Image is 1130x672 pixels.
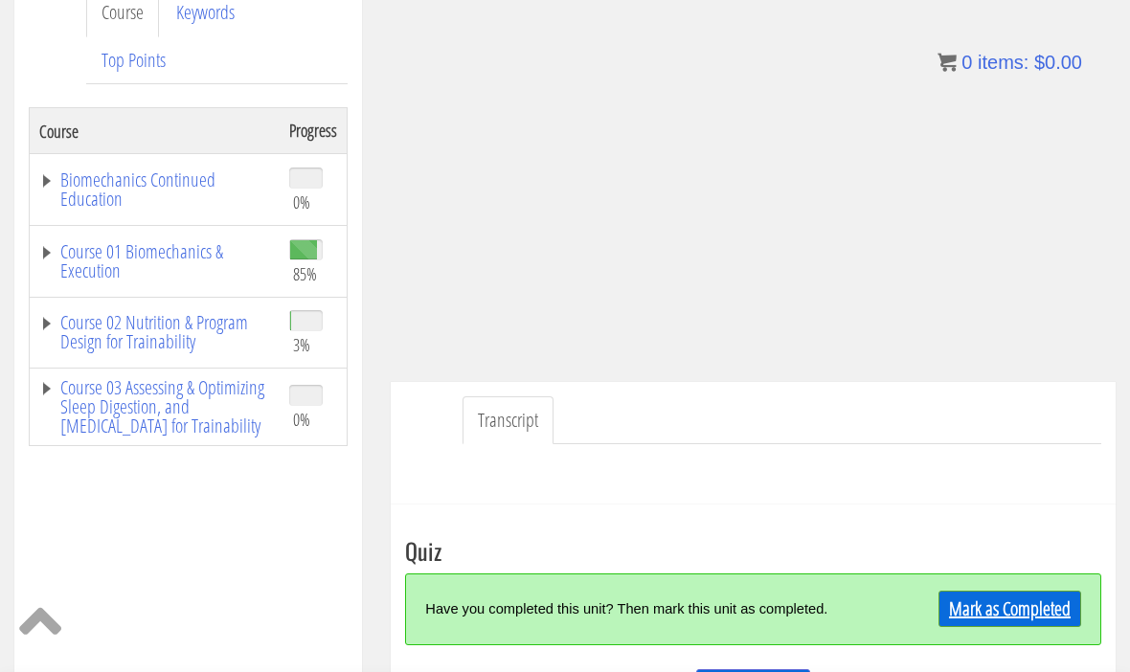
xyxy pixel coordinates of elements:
[463,396,554,445] a: Transcript
[293,263,317,284] span: 85%
[961,52,972,73] span: 0
[1034,52,1045,73] span: $
[938,591,1081,627] a: Mark as Completed
[293,334,310,355] span: 3%
[39,242,270,280] a: Course 01 Biomechanics & Execution
[405,538,1101,563] h3: Quiz
[425,589,909,630] div: Have you completed this unit? Then mark this unit as completed.
[1034,52,1082,73] bdi: 0.00
[39,313,270,351] a: Course 02 Nutrition & Program Design for Trainability
[39,170,270,209] a: Biomechanics Continued Education
[30,108,281,154] th: Course
[978,52,1028,73] span: items:
[293,191,310,213] span: 0%
[938,53,957,72] img: icon11.png
[39,378,270,436] a: Course 03 Assessing & Optimizing Sleep Digestion, and [MEDICAL_DATA] for Trainability
[293,409,310,430] span: 0%
[280,108,348,154] th: Progress
[938,52,1082,73] a: 0 items: $0.00
[86,36,181,85] a: Top Points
